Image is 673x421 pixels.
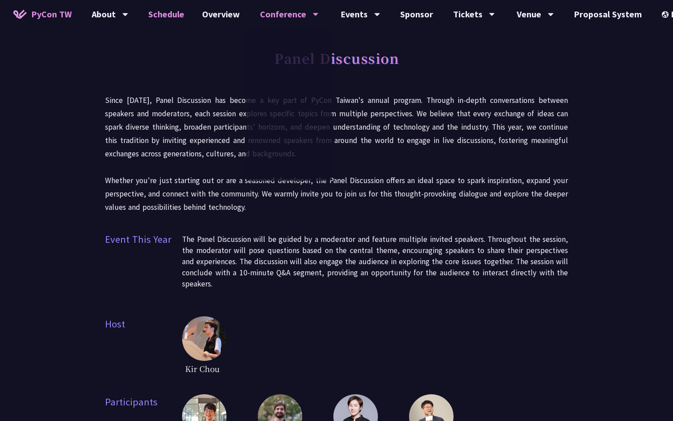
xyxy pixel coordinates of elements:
[182,361,222,376] span: Kir Chou
[31,8,72,21] span: PyCon TW
[274,45,399,71] h1: Panel Discussion
[4,3,81,25] a: PyCon TW
[13,10,27,19] img: Home icon of PyCon TW 2025
[105,94,568,214] p: Since [DATE], Panel Discussion has become a key part of PyCon Taiwan's annual program. Through in...
[662,11,671,18] img: Locale Icon
[105,316,182,376] span: Host
[182,234,568,290] p: The Panel Discussion will be guided by a moderator and feature multiple invited speakers. Through...
[182,316,227,361] img: Kir Chou
[105,232,182,298] span: Event This Year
